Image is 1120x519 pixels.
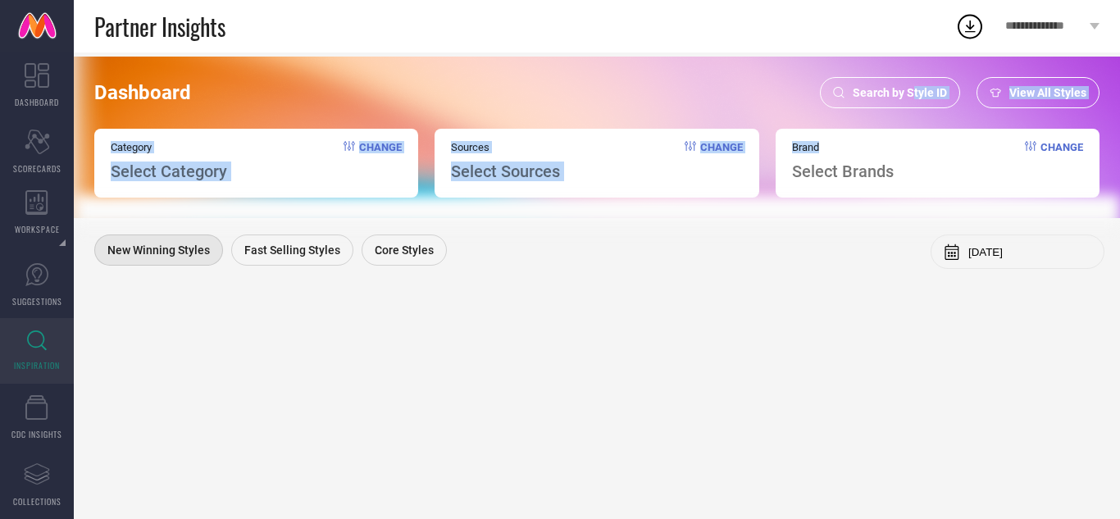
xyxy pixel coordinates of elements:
span: Change [1040,141,1083,181]
input: Select month [968,246,1091,258]
span: Select Sources [451,162,560,181]
span: DASHBOARD [15,96,59,108]
span: New Winning Styles [107,244,210,257]
span: View All Styles [1009,86,1086,99]
span: SCORECARDS [13,162,61,175]
span: WORKSPACE [15,223,60,235]
span: Change [359,141,402,181]
span: COLLECTIONS [13,495,61,508]
span: Core Styles [375,244,434,257]
span: Brand [792,141,894,153]
span: Select Brands [792,162,894,181]
div: Open download list [955,11,985,41]
span: INSPIRATION [14,359,60,371]
span: Search by Style ID [853,86,947,99]
span: Fast Selling Styles [244,244,340,257]
span: Category [111,141,227,153]
span: Change [700,141,743,181]
span: CDC INSIGHTS [11,428,62,440]
span: SUGGESTIONS [12,295,62,307]
span: Partner Insights [94,10,225,43]
span: Dashboard [94,81,191,104]
span: Sources [451,141,560,153]
span: Select Category [111,162,227,181]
